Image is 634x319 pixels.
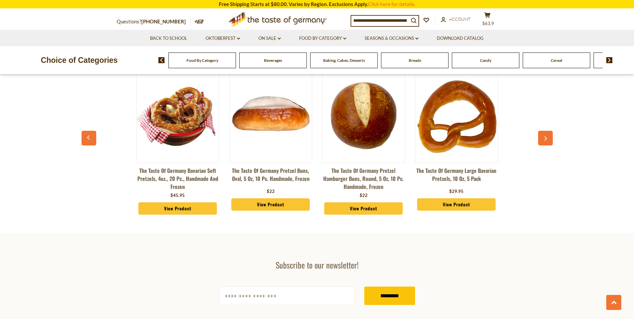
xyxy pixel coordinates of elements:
p: Questions? [117,17,191,26]
a: Cereal [551,58,562,63]
a: The Taste of Germany Pretzel Buns, oval, 5 oz, 10 pc. handmade, frozen [229,167,312,187]
a: View Product [138,202,217,215]
div: $45.95 [170,192,185,199]
a: The Taste of Germany Bavarian Soft Pretzels, 4oz., 20 pc., handmade and frozen [136,167,219,191]
a: Beverages [264,58,282,63]
a: View Product [417,198,496,211]
a: Food By Category [299,35,346,42]
a: Breads [409,58,421,63]
a: [PHONE_NUMBER] [141,18,186,24]
a: Account [441,16,471,23]
a: Download Catalog [437,35,484,42]
img: The Taste of Germany Bavarian Soft Pretzels, 4oz., 20 pc., handmade and frozen [137,75,219,157]
div: $22 [360,192,368,199]
a: Click here for details. [368,1,415,7]
a: Baking, Cakes, Desserts [323,58,365,63]
button: $63.9 [478,12,498,29]
a: View Product [324,202,403,215]
span: Account [449,16,471,22]
a: On Sale [258,35,281,42]
a: Food By Category [186,58,218,63]
a: The Taste of Germany Pretzel Hamburger Buns, round, 5 oz, 10 pc. handmade, frozen [322,167,405,191]
a: Seasons & Occasions [365,35,418,42]
div: $29.95 [449,188,464,195]
div: $22 [267,188,275,195]
img: The Taste of Germany Large Bavarian Pretzels, 10 oz, 5 pack [415,75,498,157]
h3: Subscribe to our newsletter! [219,260,415,270]
a: Back to School [150,35,187,42]
img: The Taste of Germany Pretzel Hamburger Buns, round, 5 oz, 10 pc. handmade, frozen [323,75,405,157]
span: $63.9 [482,21,494,26]
a: Oktoberfest [206,35,240,42]
a: Candy [480,58,491,63]
img: The Taste of Germany Pretzel Buns, oval, 5 oz, 10 pc. handmade, frozen [230,75,312,157]
img: previous arrow [158,57,165,63]
a: View Product [231,198,310,211]
img: next arrow [606,57,613,63]
a: The Taste of Germany Large Bavarian Pretzels, 10 oz, 5 pack [415,167,498,187]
